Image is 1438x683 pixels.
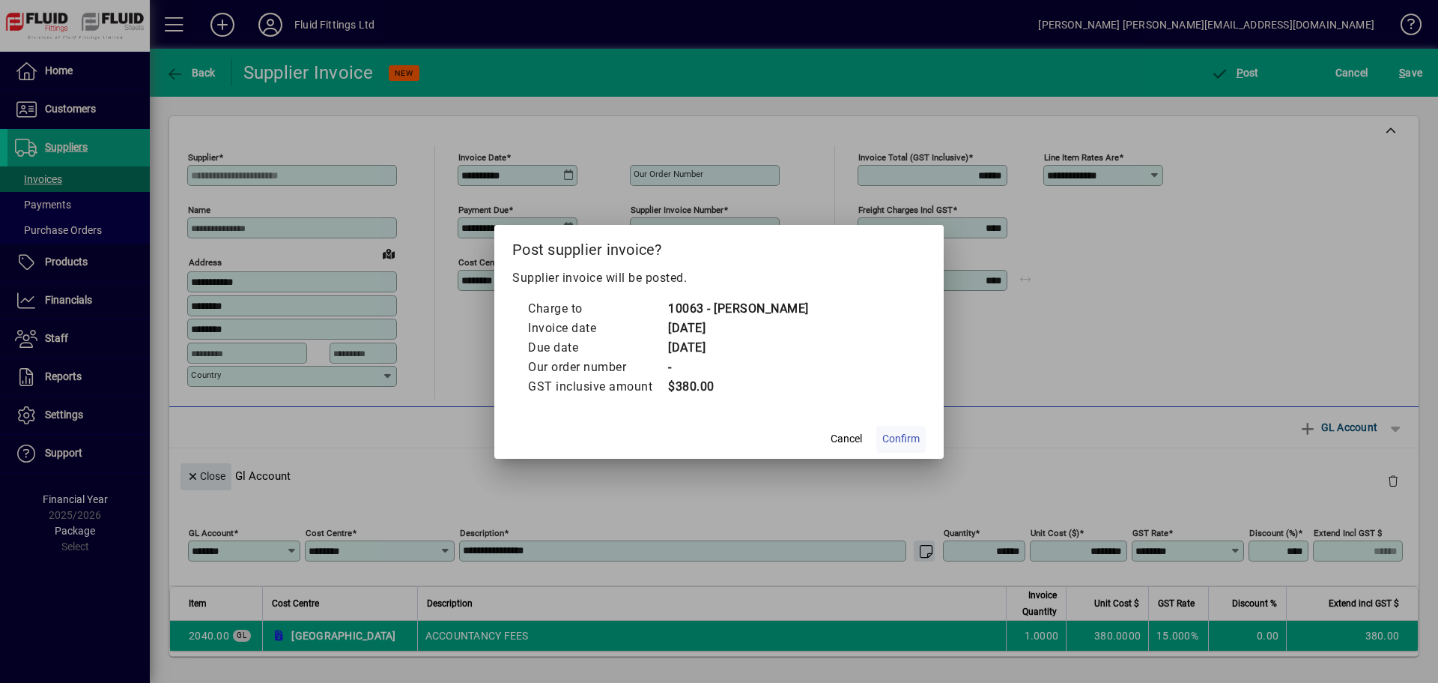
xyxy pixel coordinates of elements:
button: Cancel [822,426,870,453]
span: Confirm [882,431,920,447]
td: Our order number [527,358,667,377]
button: Confirm [876,426,926,453]
span: Cancel [831,431,862,447]
td: Due date [527,338,667,358]
h2: Post supplier invoice? [494,225,944,268]
td: [DATE] [667,338,809,358]
td: $380.00 [667,377,809,397]
td: 10063 - [PERSON_NAME] [667,299,809,319]
td: Invoice date [527,319,667,338]
td: GST inclusive amount [527,377,667,397]
td: Charge to [527,299,667,319]
td: [DATE] [667,319,809,338]
p: Supplier invoice will be posted. [512,269,926,287]
td: - [667,358,809,377]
